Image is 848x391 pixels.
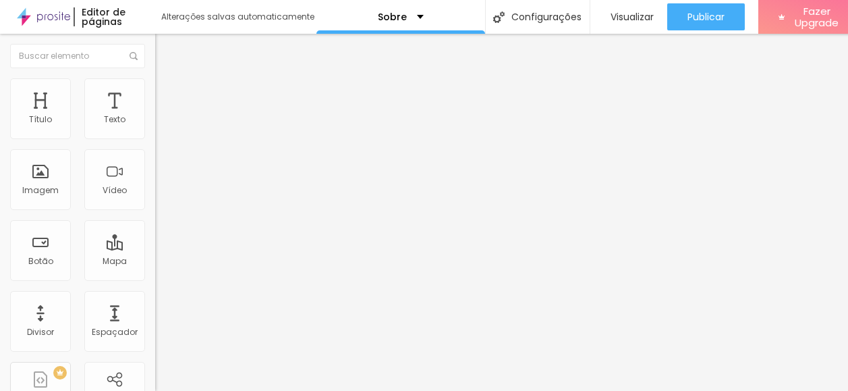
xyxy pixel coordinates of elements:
[590,3,667,30] button: Visualizar
[103,257,127,266] div: Mapa
[28,257,53,266] div: Botão
[29,115,52,124] div: Título
[791,5,843,29] span: Fazer Upgrade
[378,12,407,22] p: Sobre
[10,44,145,68] input: Buscar elemento
[687,11,725,22] span: Publicar
[130,52,138,60] img: Icone
[103,186,127,195] div: Vídeo
[22,186,59,195] div: Imagem
[667,3,745,30] button: Publicar
[92,328,138,337] div: Espaçador
[27,328,54,337] div: Divisor
[493,11,505,23] img: Icone
[611,11,654,22] span: Visualizar
[161,13,316,21] div: Alterações salvas automaticamente
[104,115,125,124] div: Texto
[74,7,147,26] div: Editor de páginas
